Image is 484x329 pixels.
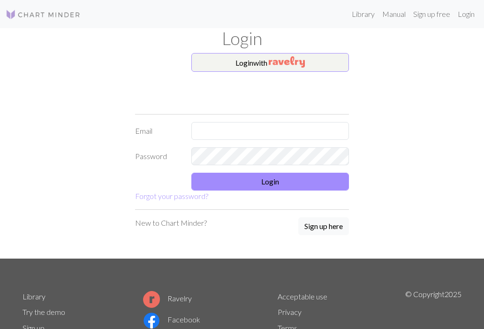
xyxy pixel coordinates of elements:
button: Sign up here [298,217,349,235]
a: Library [348,5,378,23]
button: Loginwith [191,53,349,72]
a: Library [23,292,45,301]
a: Try the demo [23,307,65,316]
p: New to Chart Minder? [135,217,207,229]
a: Sign up free [409,5,454,23]
a: Manual [378,5,409,23]
h1: Login [17,28,467,49]
img: Ravelry logo [143,291,160,308]
a: Ravelry [143,294,192,303]
img: Logo [6,9,81,20]
label: Password [129,147,186,165]
a: Privacy [278,307,302,316]
label: Email [129,122,186,140]
a: Sign up here [298,217,349,236]
a: Login [454,5,478,23]
img: Facebook logo [143,312,160,329]
a: Forgot your password? [135,191,208,200]
button: Login [191,173,349,191]
img: Ravelry [269,56,305,68]
a: Facebook [143,315,200,324]
a: Acceptable use [278,292,327,301]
